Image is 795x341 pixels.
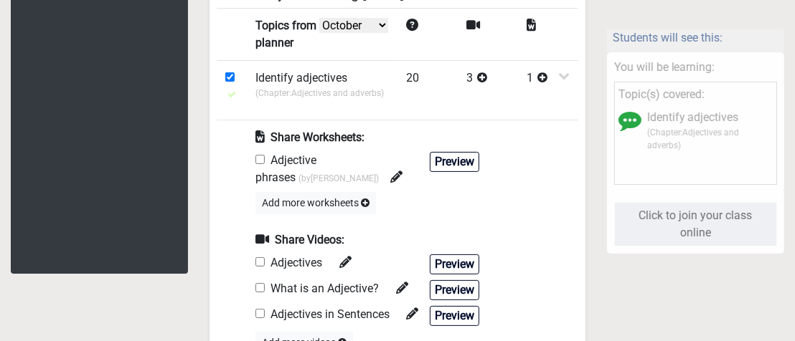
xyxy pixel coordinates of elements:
[247,8,397,60] td: Topics from planner
[614,202,778,246] button: Click to join your class online
[430,254,479,274] button: Preview
[255,192,376,214] button: Add more worksheets
[518,60,578,120] td: 1
[430,280,479,300] button: Preview
[255,87,389,100] p: (Chapter: Adjectives and adverbs )
[298,173,379,183] span: (by [PERSON_NAME] )
[647,109,739,126] label: Identify adjectives
[618,86,705,103] label: Topic(s) covered:
[255,69,347,87] label: Identify adjectives
[255,254,352,274] div: Adjectives
[647,126,773,152] p: (Chapter: Adjectives and adverbs )
[255,152,420,186] div: Adjective phrases
[613,29,723,46] label: Students will see this:
[430,306,479,326] button: Preview
[458,60,518,120] td: 3
[614,59,715,76] label: You will be learning:
[255,280,408,300] div: What is an Adjective?
[430,152,479,172] button: Preview
[255,129,364,146] label: Share Worksheets:
[255,306,419,326] div: Adjectives in Sentences
[397,60,458,120] td: 20
[255,231,344,249] label: Share Videos:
